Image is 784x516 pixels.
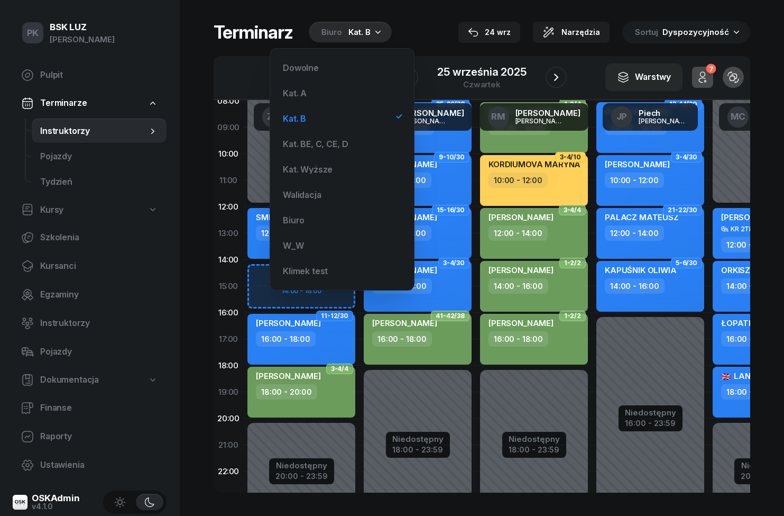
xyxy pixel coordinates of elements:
[721,278,781,294] div: 14:00 - 16:00
[605,212,679,222] span: PALACZ MATEUSZ
[214,273,243,300] div: 15:00
[40,345,158,359] span: Pojazdy
[40,259,158,273] span: Kursanci
[275,469,328,481] div: 20:00 - 23:59
[509,443,560,454] div: 18:00 - 23:59
[13,282,167,307] a: Egzaminy
[392,443,444,454] div: 18:00 - 23:59
[721,372,731,382] span: 🇬🇧
[635,25,660,39] span: Sortuj
[639,117,689,124] div: [PERSON_NAME]
[443,262,465,264] span: 3-4/30
[399,109,464,117] div: [PERSON_NAME]
[479,103,589,131] a: RM[PERSON_NAME][PERSON_NAME]
[321,315,348,317] span: 11-12/30
[214,194,243,220] div: 12:00
[605,265,677,275] span: KAPUŚNIK OLIWIA
[437,209,465,211] span: 15-16/30
[254,103,349,131] a: ZRRzepka[PERSON_NAME]
[721,331,781,347] div: 16:00 - 18:00
[50,23,115,32] div: BSK LUZ
[399,117,450,124] div: [PERSON_NAME]
[283,140,348,148] div: Kat. BE, C, CE, D
[283,114,306,123] div: Kat. B
[256,212,315,222] span: SMĘTEK MAJA
[392,435,444,443] div: Niedostępny
[40,401,158,415] span: Finanse
[439,156,465,158] span: 9-10/30
[214,379,243,405] div: 19:00
[40,96,87,110] span: Terminarze
[363,103,473,131] a: MK[PERSON_NAME][PERSON_NAME]
[40,150,158,164] span: Pojazdy
[214,167,243,194] div: 11:00
[32,144,167,169] a: Pojazdy
[564,209,581,211] span: 3-4/4
[372,331,432,347] div: 16:00 - 18:00
[491,112,505,121] span: RM
[13,225,167,250] a: Szkolenia
[214,432,243,458] div: 21:00
[40,175,158,189] span: Tydzień
[560,156,581,158] span: 3-4/10
[692,67,713,88] button: 7
[668,209,697,211] span: 21-22/30
[283,165,333,174] div: Kat. Wyższe
[488,265,554,275] span: [PERSON_NAME]
[617,70,671,84] div: Warstwy
[13,395,167,421] a: Finanse
[256,318,321,328] span: [PERSON_NAME]
[267,112,279,121] span: ZR
[214,458,243,485] div: 22:00
[509,435,560,443] div: Niedostępny
[616,112,628,121] span: JP
[515,109,580,117] div: [PERSON_NAME]
[40,231,158,245] span: Szkolenia
[50,33,115,47] div: [PERSON_NAME]
[256,371,321,381] span: [PERSON_NAME]
[214,23,293,42] h1: Terminarz
[13,254,167,279] a: Kursanci
[561,26,600,39] span: Narzędzia
[40,124,147,138] span: Instruktorzy
[13,424,167,449] a: Raporty
[40,68,158,82] span: Pulpit
[40,288,158,302] span: Egzaminy
[32,119,167,144] a: Instruktorzy
[275,459,328,483] button: Niedostępny20:00 - 23:59
[13,91,167,115] a: Terminarze
[488,159,580,169] span: KORDIUMOVA MARYNA
[32,494,80,503] div: OSKAdmin
[625,417,676,428] div: 16:00 - 23:59
[214,88,243,114] div: 08:00
[458,22,520,43] button: 24 wrz
[13,311,167,336] a: Instruktorzy
[283,191,321,199] div: Walidacja
[533,22,610,43] button: Narzędzia
[721,237,780,252] div: 12:00 - 14:00
[625,409,676,417] div: Niedostępny
[214,114,243,141] div: 09:00
[488,173,548,188] div: 10:00 - 12:00
[13,368,167,392] a: Dokumentacja
[256,225,315,241] div: 12:00 - 14:00
[348,26,371,39] div: Kat. B
[32,503,80,510] div: v4.1.0
[436,315,465,317] span: 41-42/38
[40,203,63,217] span: Kursy
[515,117,566,124] div: [PERSON_NAME]
[306,22,392,43] button: BiuroKat. B
[468,26,511,39] div: 24 wrz
[676,262,697,264] span: 5-6/30
[283,64,319,72] div: Dowolne
[372,318,437,328] span: [PERSON_NAME]
[214,300,243,326] div: 16:00
[40,316,158,330] span: Instruktorzy
[13,452,167,478] a: Ustawienia
[488,212,554,222] span: [PERSON_NAME]
[13,198,167,222] a: Kursy
[214,141,243,167] div: 10:00
[275,461,328,469] div: Niedostępny
[605,173,664,188] div: 10:00 - 12:00
[214,247,243,273] div: 14:00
